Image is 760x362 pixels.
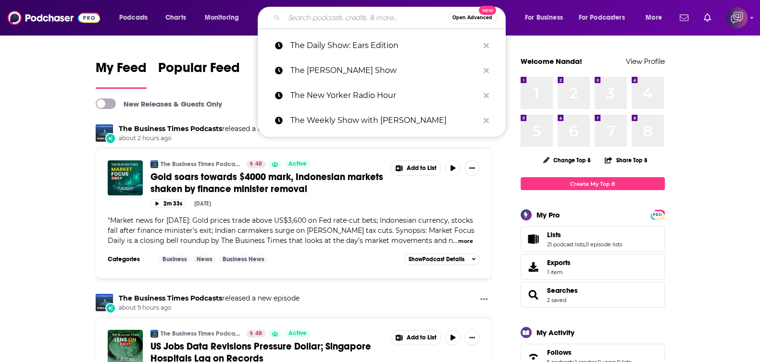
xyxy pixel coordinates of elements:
[547,348,572,357] span: Follows
[404,253,480,265] button: ShowPodcast Details
[409,256,464,263] span: Show Podcast Details
[290,83,479,108] p: The New Yorker Radio Hour
[290,33,479,58] p: The Daily Show: Ears Edition
[579,11,625,24] span: For Podcasters
[105,133,116,144] div: New Episode
[476,294,492,306] button: Show More Button
[119,294,222,302] a: The Business Times Podcasts
[258,33,506,58] a: The Daily Show: Ears Edition
[288,159,307,169] span: Active
[96,60,147,89] a: My Feed
[108,216,474,245] span: Market news for [DATE]: Gold prices trade above US$3,600 on Fed rate-cut bets; Indonesian currenc...
[464,330,480,345] button: Show More Button
[150,160,158,168] img: The Business Times Podcasts
[290,58,479,83] p: The Rachel Maddow Show
[547,241,585,248] a: 21 podcast lists
[108,216,474,245] span: "
[646,11,662,24] span: More
[119,124,299,133] h3: released a new episode
[652,211,663,218] a: PRO
[108,255,151,263] h3: Categories
[119,124,222,133] a: The Business Times Podcasts
[452,15,492,20] span: Open Advanced
[391,161,441,175] button: Show More Button
[8,9,100,27] img: Podchaser - Follow, Share and Rate Podcasts
[258,83,506,108] a: The New Yorker Radio Hour
[586,241,622,248] a: 0 episode lists
[407,165,436,172] span: Add to List
[479,6,496,15] span: New
[161,330,240,338] a: The Business Times Podcasts
[285,330,311,338] a: Active
[119,11,148,24] span: Podcasts
[524,260,543,274] span: Exports
[150,199,187,208] button: 2m 33s
[285,160,311,168] a: Active
[652,211,663,218] span: PRO
[524,232,543,246] a: Lists
[536,328,574,337] div: My Activity
[159,10,192,25] a: Charts
[194,200,211,207] div: [DATE]
[290,108,479,133] p: The Weekly Show with Jon Stewart
[267,7,515,29] div: Search podcasts, credits, & more...
[521,254,665,280] a: Exports
[626,57,665,66] a: View Profile
[108,160,143,195] a: Gold soars towards $4000 mark, Indonesian markets shaken by finance minister removal
[585,241,586,248] span: ,
[96,124,113,142] img: The Business Times Podcasts
[726,7,748,28] span: Logged in as corioliscompany
[105,303,116,314] div: New Episode
[639,10,674,25] button: open menu
[536,210,560,219] div: My Pro
[537,154,597,166] button: Change Top 8
[525,11,563,24] span: For Business
[726,7,748,28] button: Show profile menu
[547,348,631,357] a: Follows
[726,7,748,28] img: User Profile
[547,230,561,239] span: Lists
[158,60,240,82] span: Popular Feed
[521,282,665,308] span: Searches
[547,230,622,239] a: Lists
[150,171,384,195] a: Gold soars towards $4000 mark, Indonesian markets shaken by finance minister removal
[521,177,665,190] a: Create My Top 8
[448,12,497,24] button: Open AdvancedNew
[96,294,113,311] img: The Business Times Podcasts
[161,160,240,168] a: The Business Times Podcasts
[255,159,262,169] span: 48
[198,10,251,25] button: open menu
[464,160,480,176] button: Show More Button
[458,237,473,245] button: more
[700,10,715,26] a: Show notifications dropdown
[547,286,578,295] span: Searches
[521,57,582,66] a: Welcome Nanda!
[112,10,160,25] button: open menu
[96,98,222,109] a: New Releases & Guests Only
[205,11,239,24] span: Monitoring
[676,10,692,26] a: Show notifications dropdown
[246,160,266,168] a: 48
[119,304,299,312] span: about 9 hours ago
[453,236,457,245] span: ...
[193,255,216,263] a: News
[524,288,543,302] a: Searches
[407,334,436,341] span: Add to List
[119,294,299,303] h3: released a new episode
[96,60,147,82] span: My Feed
[284,10,448,25] input: Search podcasts, credits, & more...
[258,58,506,83] a: The [PERSON_NAME] Show
[573,10,639,25] button: open menu
[258,108,506,133] a: The Weekly Show with [PERSON_NAME]
[119,134,299,143] span: about 2 hours ago
[165,11,186,24] span: Charts
[521,226,665,252] span: Lists
[246,330,266,338] a: 48
[158,60,240,89] a: Popular Feed
[547,258,571,267] span: Exports
[150,330,158,338] img: The Business Times Podcasts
